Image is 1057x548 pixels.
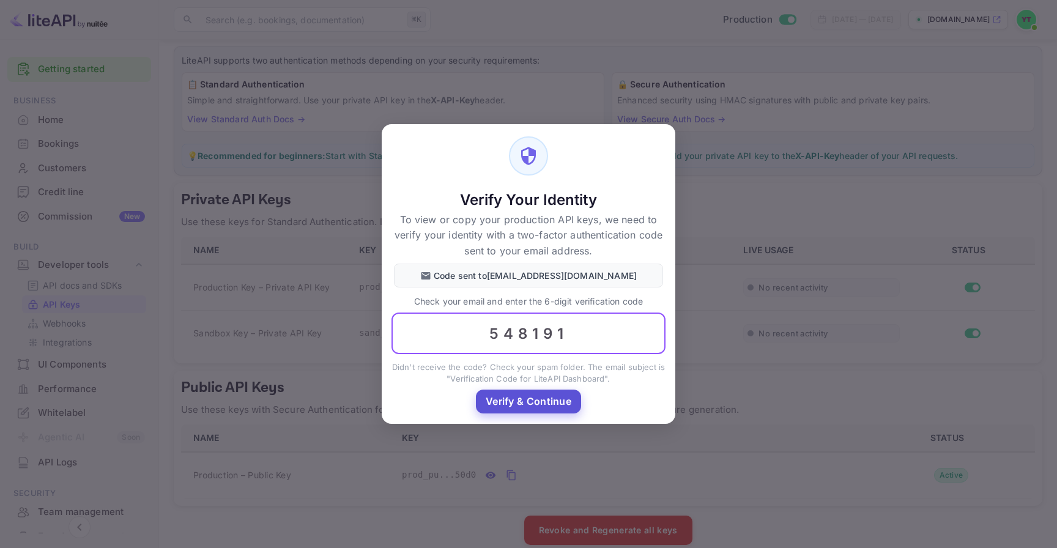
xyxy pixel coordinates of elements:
[476,390,581,413] button: Verify & Continue
[434,269,637,282] p: Code sent to [EMAIL_ADDRESS][DOMAIN_NAME]
[394,212,663,259] p: To view or copy your production API keys, we need to verify your identity with a two-factor authe...
[391,361,666,385] p: Didn't receive the code? Check your spam folder. The email subject is "Verification Code for Lite...
[391,295,666,308] p: Check your email and enter the 6-digit verification code
[394,190,663,210] h5: Verify Your Identity
[391,313,666,354] input: 000000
